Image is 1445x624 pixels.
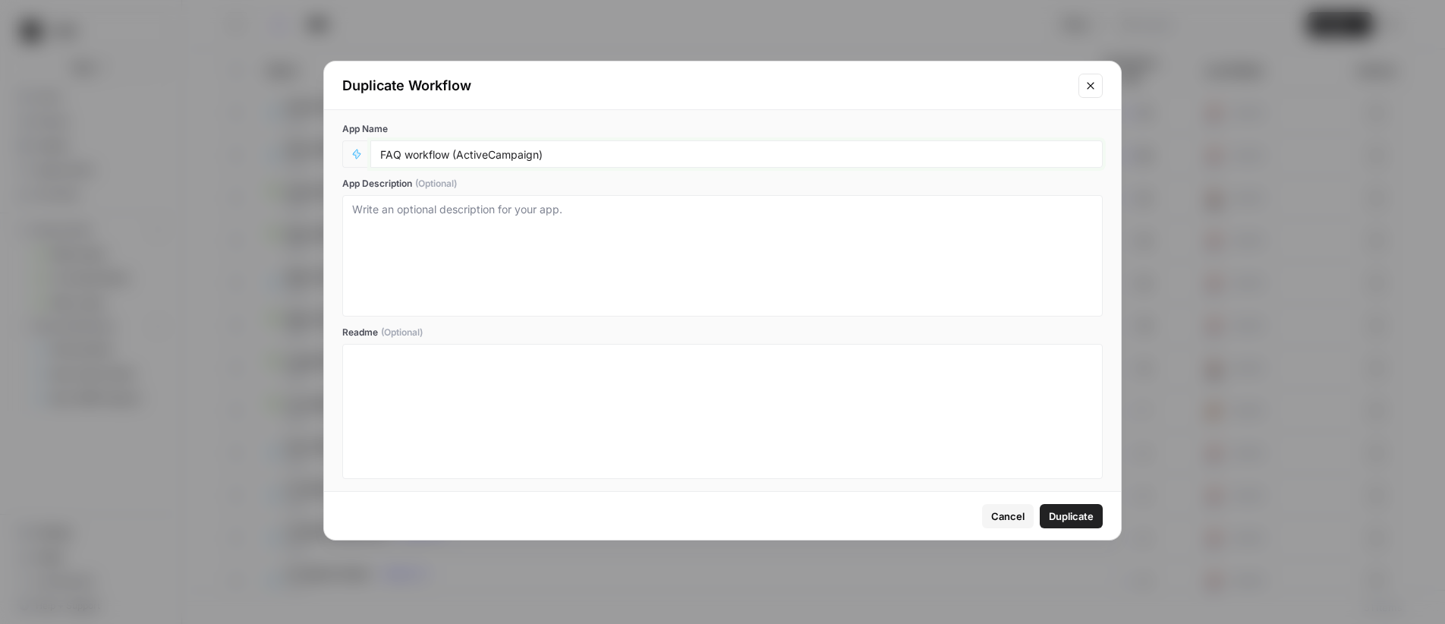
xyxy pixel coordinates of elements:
[342,177,1103,191] label: App Description
[991,509,1025,524] span: Cancel
[1049,509,1094,524] span: Duplicate
[342,326,1103,339] label: Readme
[381,326,423,339] span: (Optional)
[1040,504,1103,528] button: Duplicate
[342,122,1103,136] label: App Name
[380,147,1093,161] input: Untitled
[415,177,457,191] span: (Optional)
[982,504,1034,528] button: Cancel
[342,75,1069,96] div: Duplicate Workflow
[1078,74,1103,98] button: Close modal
